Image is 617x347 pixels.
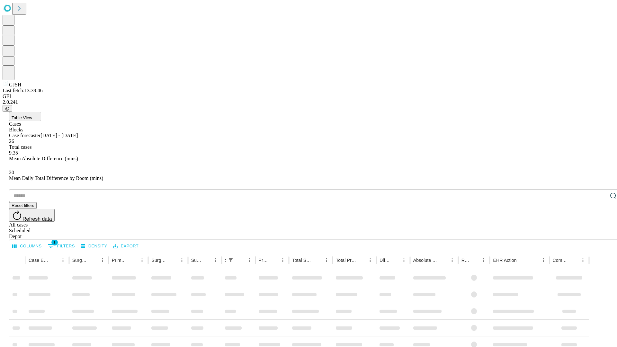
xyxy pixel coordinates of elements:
span: Reset filters [12,203,34,208]
button: Table View [9,112,41,121]
button: Sort [439,256,448,265]
button: Sort [470,256,479,265]
span: Refresh data [22,216,52,222]
button: Sort [129,256,138,265]
button: Menu [399,256,408,265]
button: Sort [49,256,58,265]
div: Resolved in EHR [461,258,470,263]
span: 20 [9,170,14,175]
div: Total Scheduled Duration [292,258,312,263]
button: Menu [448,256,457,265]
div: Absolute Difference [413,258,438,263]
button: Menu [479,256,488,265]
span: Case forecaster [9,133,40,138]
button: Menu [98,256,107,265]
button: Refresh data [9,209,55,222]
button: Menu [578,256,587,265]
button: Menu [138,256,147,265]
span: Table View [12,115,32,120]
div: Case Epic Id [29,258,49,263]
button: Menu [539,256,548,265]
button: Menu [245,256,254,265]
button: Menu [211,256,220,265]
button: Menu [177,256,186,265]
button: Show filters [226,256,235,265]
button: Export [112,241,140,251]
button: Sort [390,256,399,265]
button: Sort [357,256,366,265]
div: Surgeon Name [72,258,88,263]
div: Total Predicted Duration [336,258,356,263]
button: Sort [269,256,278,265]
span: 1 [51,239,58,245]
button: Sort [168,256,177,265]
span: Last fetch: 13:39:46 [3,88,43,93]
span: [DATE] - [DATE] [40,133,78,138]
div: Surgery Name [151,258,167,263]
div: EHR Action [493,258,516,263]
button: Menu [58,256,67,265]
span: Mean Daily Total Difference by Room (mins) [9,175,103,181]
button: Density [79,241,109,251]
button: Sort [569,256,578,265]
button: Menu [366,256,375,265]
div: 1 active filter [226,256,235,265]
button: Menu [322,256,331,265]
span: GJSH [9,82,21,87]
span: 9.35 [9,150,18,156]
button: Sort [517,256,526,265]
button: Sort [89,256,98,265]
span: Mean Absolute Difference (mins) [9,156,78,161]
button: Select columns [11,241,43,251]
button: Reset filters [9,202,37,209]
div: Comments [553,258,569,263]
button: Sort [236,256,245,265]
span: Total cases [9,144,31,150]
div: Predicted In Room Duration [259,258,269,263]
div: Scheduled In Room Duration [225,258,226,263]
button: Sort [202,256,211,265]
div: Difference [380,258,390,263]
div: Primary Service [112,258,128,263]
button: Sort [313,256,322,265]
button: @ [3,105,12,112]
button: Show filters [46,241,76,251]
div: GEI [3,93,614,99]
div: 2.0.241 [3,99,614,105]
span: 26 [9,138,14,144]
span: @ [5,106,10,111]
div: Surgery Date [191,258,201,263]
button: Menu [278,256,287,265]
